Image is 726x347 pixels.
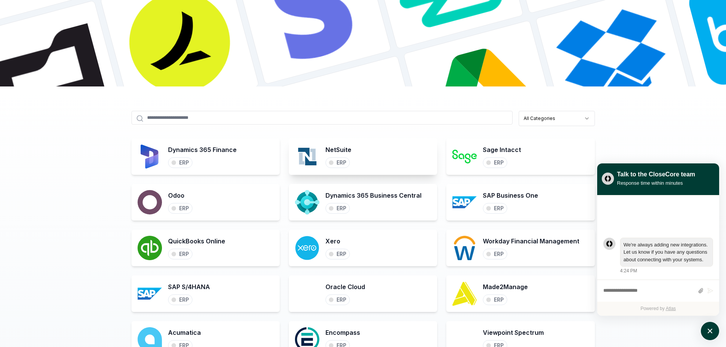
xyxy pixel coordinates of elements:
[620,238,713,275] div: Thursday, October 2, 4:24 PM
[494,159,504,166] div: ERP
[603,284,713,298] div: atlas-composer
[138,281,162,306] img: SAP S/4HANA logo
[168,328,201,337] h3: Acumatica
[168,237,225,246] h3: QuickBooks Online
[179,251,189,257] div: ERP
[597,163,719,316] div: atlas-window
[602,173,614,185] img: yblje5SQxOoZuw2TcITt_icon.png
[138,144,162,169] img: Dynamics 365 Finance logo
[179,296,189,303] div: ERP
[603,238,713,275] div: atlas-message
[295,144,319,169] img: NetSuite logo
[452,190,477,214] img: SAP Business One logo
[325,237,350,246] h3: Xero
[597,302,719,316] div: Powered by
[483,191,538,200] h3: SAP Business One
[337,159,346,166] div: ERP
[452,281,477,306] img: Made2Manage logo
[138,190,162,214] img: Odoo logo
[623,241,710,264] div: atlas-message-text
[483,328,544,337] h3: Viewpoint Spectrum
[325,145,351,154] h3: NetSuite
[452,144,477,169] img: Sage Intacct logo
[168,282,210,291] h3: SAP S/4HANA
[620,238,713,267] div: atlas-message-bubble
[494,251,504,257] div: ERP
[168,191,192,200] h3: Odoo
[483,282,528,291] h3: Made2Manage
[617,170,695,179] div: Talk to the CloseCore team
[483,145,521,154] h3: Sage Intacct
[494,205,504,212] div: ERP
[168,145,237,154] h3: Dynamics 365 Finance
[337,251,346,257] div: ERP
[620,267,637,274] div: 4:24 PM
[603,238,615,250] div: atlas-message-author-avatar
[483,237,579,246] h3: Workday Financial Management
[337,296,346,303] div: ERP
[337,205,346,212] div: ERP
[295,281,319,306] img: Oracle Cloud logo
[325,282,365,291] h3: Oracle Cloud
[698,288,704,294] button: Attach files by clicking or dropping files here
[452,236,477,260] img: Workday Financial Management logo
[325,328,360,337] h3: Encompass
[179,159,189,166] div: ERP
[325,191,421,200] h3: Dynamics 365 Business Central
[138,236,162,260] img: QuickBooks Online logo
[295,236,319,260] img: Xero logo
[701,322,719,340] button: atlas-launcher
[295,190,319,214] img: Dynamics 365 Business Central logo
[494,296,504,303] div: ERP
[666,306,676,311] a: Atlas
[179,205,189,212] div: ERP
[597,195,719,316] div: atlas-ticket
[617,179,695,187] div: Response time within minutes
